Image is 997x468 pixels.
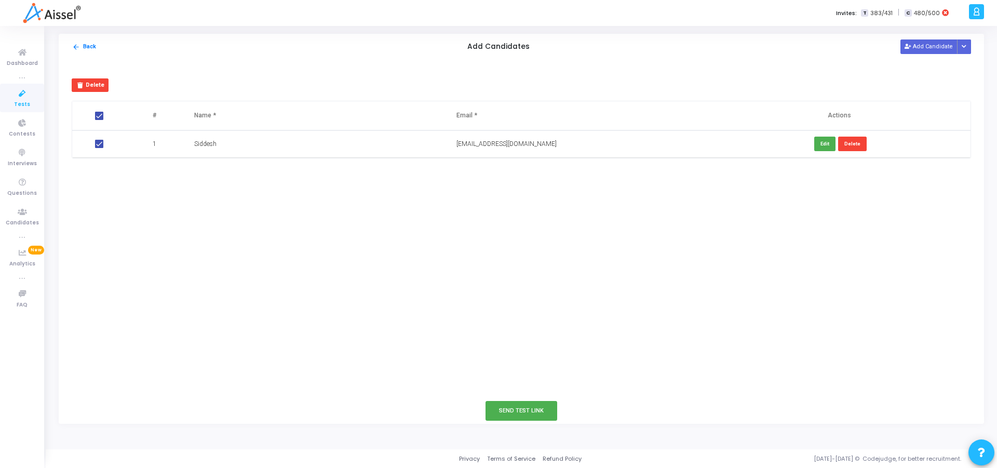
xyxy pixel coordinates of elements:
span: Candidates [6,219,39,228]
h5: Add Candidates [467,43,530,51]
span: | [898,7,899,18]
span: C [905,9,911,17]
button: Delete [838,137,867,151]
a: Refund Policy [543,454,582,463]
button: Edit [814,137,836,151]
span: T [861,9,868,17]
span: Tests [14,100,30,109]
mat-icon: arrow_back [72,43,80,51]
div: [DATE]-[DATE] © Codejudge, for better recruitment. [582,454,984,463]
th: Name * [184,101,446,130]
a: Privacy [459,454,480,463]
span: 480/500 [914,9,940,18]
button: Add Candidate [900,39,958,54]
a: Terms of Service [487,454,535,463]
th: Actions [708,101,971,130]
span: Dashboard [7,59,38,68]
span: Questions [7,189,37,198]
span: [EMAIL_ADDRESS][DOMAIN_NAME] [456,140,557,148]
span: FAQ [17,301,28,310]
button: Send Test Link [486,401,557,420]
span: Siddesh [194,140,217,148]
button: Delete [72,78,109,92]
span: Interviews [8,159,37,168]
span: Analytics [9,260,35,269]
button: Back [72,42,97,52]
th: Email * [446,101,708,130]
span: New [28,246,44,255]
span: Contests [9,130,35,139]
div: Button group with nested dropdown [957,39,972,54]
span: 1 [153,139,156,149]
th: # [128,101,183,130]
span: 383/431 [870,9,893,18]
label: Invites: [836,9,857,18]
img: logo [23,3,80,23]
